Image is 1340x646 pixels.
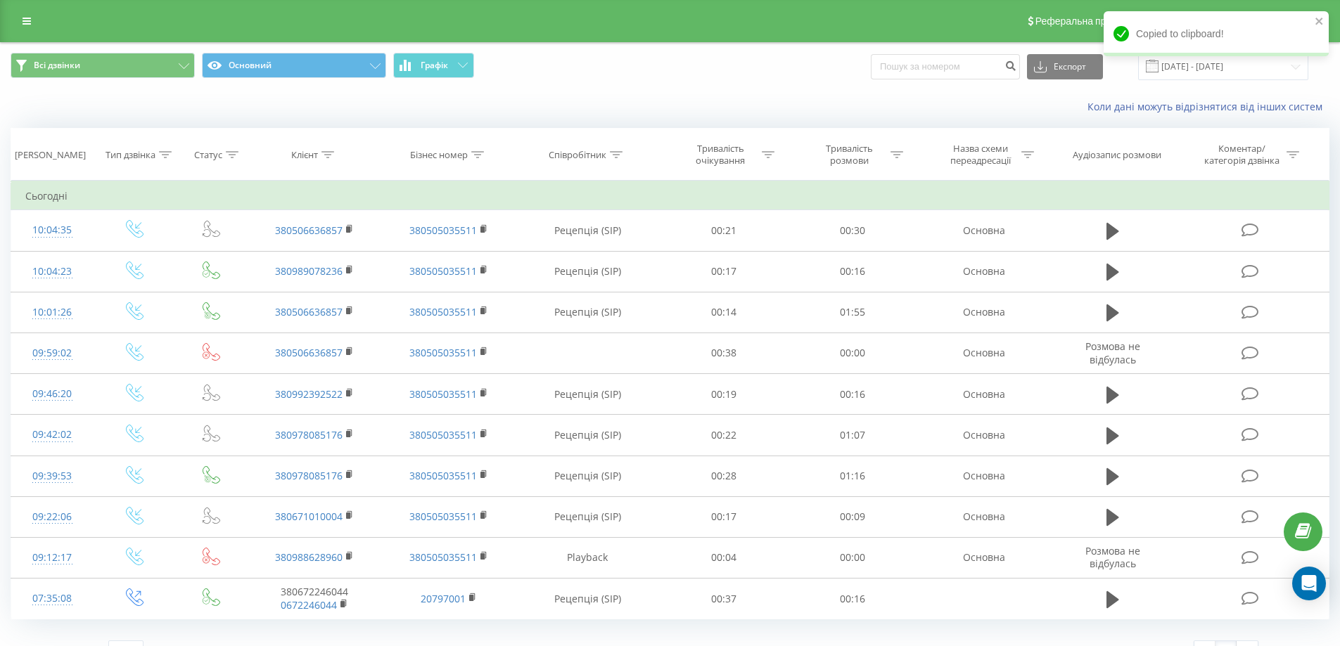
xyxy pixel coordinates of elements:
span: Графік [421,60,448,70]
div: 09:46:20 [25,380,79,408]
a: 380671010004 [275,510,343,523]
td: Основна [917,292,1050,332]
div: Статус [194,149,222,161]
div: 10:04:35 [25,217,79,244]
button: Графік [393,53,474,78]
td: Рецепція (SIP) [516,374,660,415]
td: Рецепція (SIP) [516,210,660,251]
td: Рецепція (SIP) [516,251,660,292]
a: 380978085176 [275,469,343,482]
td: 00:21 [660,210,789,251]
div: 09:12:17 [25,544,79,571]
td: 01:07 [789,415,917,456]
td: 00:19 [660,374,789,415]
a: 380978085176 [275,428,343,441]
a: 380506636857 [275,346,343,359]
button: Експорт [1027,54,1103,79]
div: Клієнт [291,149,318,161]
div: Тривалість очікування [683,143,758,167]
input: Пошук за номером [871,54,1020,79]
td: 00:17 [660,251,789,292]
a: 380506636857 [275,224,343,237]
td: Playback [516,537,660,578]
td: Основна [917,251,1050,292]
td: Основна [917,210,1050,251]
a: 0672246044 [281,598,337,612]
div: Copied to clipboard! [1104,11,1329,56]
td: 00:00 [789,332,917,373]
td: 00:16 [789,251,917,292]
div: Тип дзвінка [106,149,155,161]
td: 00:09 [789,496,917,537]
div: Аудіозапис розмови [1073,149,1161,161]
a: 380506636857 [275,305,343,318]
td: Основна [917,332,1050,373]
div: 09:39:53 [25,463,79,490]
div: Бізнес номер [410,149,468,161]
td: 00:37 [660,579,789,619]
td: Основна [917,415,1050,456]
td: Основна [917,496,1050,537]
td: 01:55 [789,292,917,332]
a: 380505035511 [409,510,477,523]
button: Всі дзвінки [11,53,195,78]
a: 380505035511 [409,224,477,237]
td: Рецепція (SIP) [516,415,660,456]
td: Сьогодні [11,182,1329,210]
td: 00:16 [789,579,917,619]
div: Коментар/категорія дзвінка [1201,143,1283,167]
span: Реферальна програма [1035,15,1139,27]
a: 380989078236 [275,264,343,278]
td: Рецепція (SIP) [516,579,660,619]
td: 00:22 [660,415,789,456]
td: Рецепція (SIP) [516,496,660,537]
a: 380505035511 [409,346,477,359]
a: 380505035511 [409,387,477,401]
span: Розмова не відбулась [1085,340,1140,366]
div: 10:04:23 [25,258,79,285]
a: 380505035511 [409,428,477,441]
td: 380672246044 [248,579,381,619]
div: 10:01:26 [25,299,79,326]
td: 00:16 [789,374,917,415]
td: Основна [917,374,1050,415]
td: Рецепція (SIP) [516,292,660,332]
a: Коли дані можуть відрізнятися вiд інших систем [1087,100,1329,113]
div: 09:22:06 [25,503,79,531]
a: 380505035511 [409,264,477,278]
td: 00:28 [660,456,789,496]
div: 09:42:02 [25,421,79,448]
td: 01:16 [789,456,917,496]
div: [PERSON_NAME] [15,149,86,161]
td: 00:30 [789,210,917,251]
td: 00:00 [789,537,917,578]
a: 380505035511 [409,305,477,318]
td: 00:04 [660,537,789,578]
div: 07:35:08 [25,585,79,612]
td: 00:14 [660,292,789,332]
td: Основна [917,537,1050,578]
button: close [1315,15,1325,29]
div: 09:59:02 [25,340,79,367]
a: 380505035511 [409,469,477,482]
td: Основна [917,456,1050,496]
span: Розмова не відбулась [1085,544,1140,570]
span: Всі дзвінки [34,60,80,71]
td: Рецепція (SIP) [516,456,660,496]
button: Основний [202,53,386,78]
a: 380505035511 [409,550,477,564]
td: 00:17 [660,496,789,537]
div: Співробітник [549,149,606,161]
td: 00:38 [660,332,789,373]
div: Open Intercom Messenger [1292,567,1326,600]
a: 380988628960 [275,550,343,564]
a: 20797001 [421,592,466,605]
div: Тривалість розмови [812,143,887,167]
a: 380992392522 [275,387,343,401]
div: Назва схеми переадресації [943,143,1018,167]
